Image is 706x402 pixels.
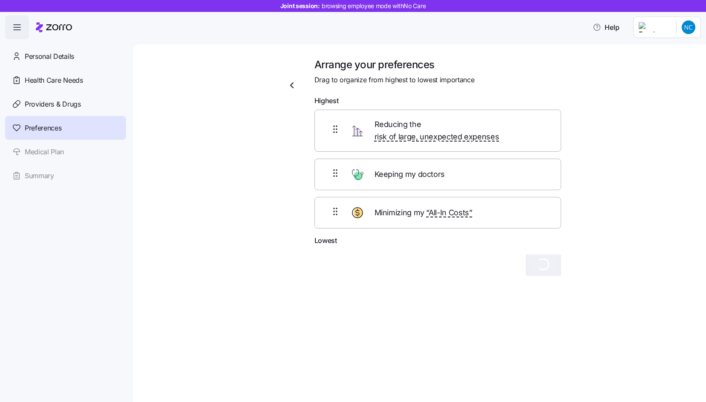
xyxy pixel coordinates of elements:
div: Minimizing my “All-In Costs” [314,197,561,228]
span: Highest [314,95,339,106]
span: Lowest [314,235,337,246]
span: Preferences [25,123,61,133]
a: Health Care Needs [5,68,126,92]
img: Employer logo [639,22,669,32]
span: risk of large, unexpected expenses [375,131,499,143]
span: Minimizing my [375,207,473,219]
div: Reducing the risk of large, unexpected expenses [314,110,561,152]
span: Keeping my doctors [375,168,447,181]
span: Help [593,22,620,32]
span: Providers & Drugs [25,99,81,110]
span: Personal Details [25,51,74,62]
span: browsing employee mode with No Care [322,2,426,10]
span: Reducing the [375,119,545,143]
div: Keeping my doctors [314,159,561,190]
span: “All-In Costs” [426,207,472,219]
a: Preferences [5,116,126,140]
img: 46f27f428f27a90a830b02e22550909b [682,20,695,34]
span: Health Care Needs [25,75,83,86]
span: Joint session: [280,2,426,10]
span: Drag to organize from highest to lowest importance [314,75,475,85]
a: Personal Details [5,44,126,68]
a: Providers & Drugs [5,92,126,116]
h1: Arrange your preferences [314,58,561,71]
button: Help [586,19,626,36]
